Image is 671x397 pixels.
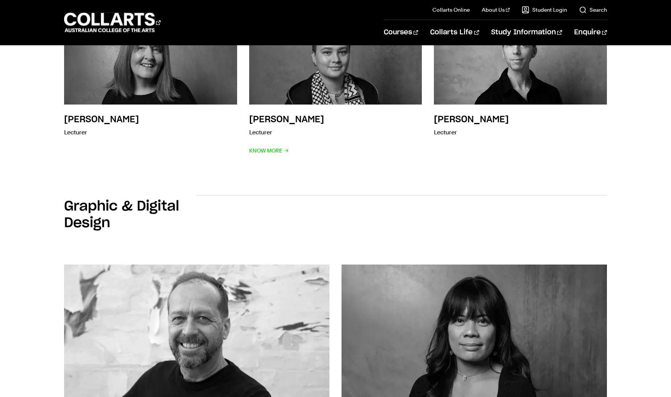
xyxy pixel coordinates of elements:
a: Collarts Online [432,6,470,14]
a: Courses [384,20,418,45]
a: Collarts Life [430,20,479,45]
a: Student Login [522,6,567,14]
div: Go to homepage [64,12,161,33]
a: [PERSON_NAME] Lecturer Know More [249,15,422,156]
a: Enquire [574,20,607,45]
p: Lecturer [434,127,509,138]
p: Lecturer [249,127,324,138]
a: About Us [482,6,510,14]
h3: [PERSON_NAME] [249,115,324,124]
span: Know More [249,145,289,156]
a: Search [579,6,607,14]
h2: Graphic & Digital Design [64,198,196,231]
p: Lecturer [64,127,139,138]
h3: [PERSON_NAME] [434,115,509,124]
h3: [PERSON_NAME] [64,115,139,124]
a: Study Information [491,20,562,45]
